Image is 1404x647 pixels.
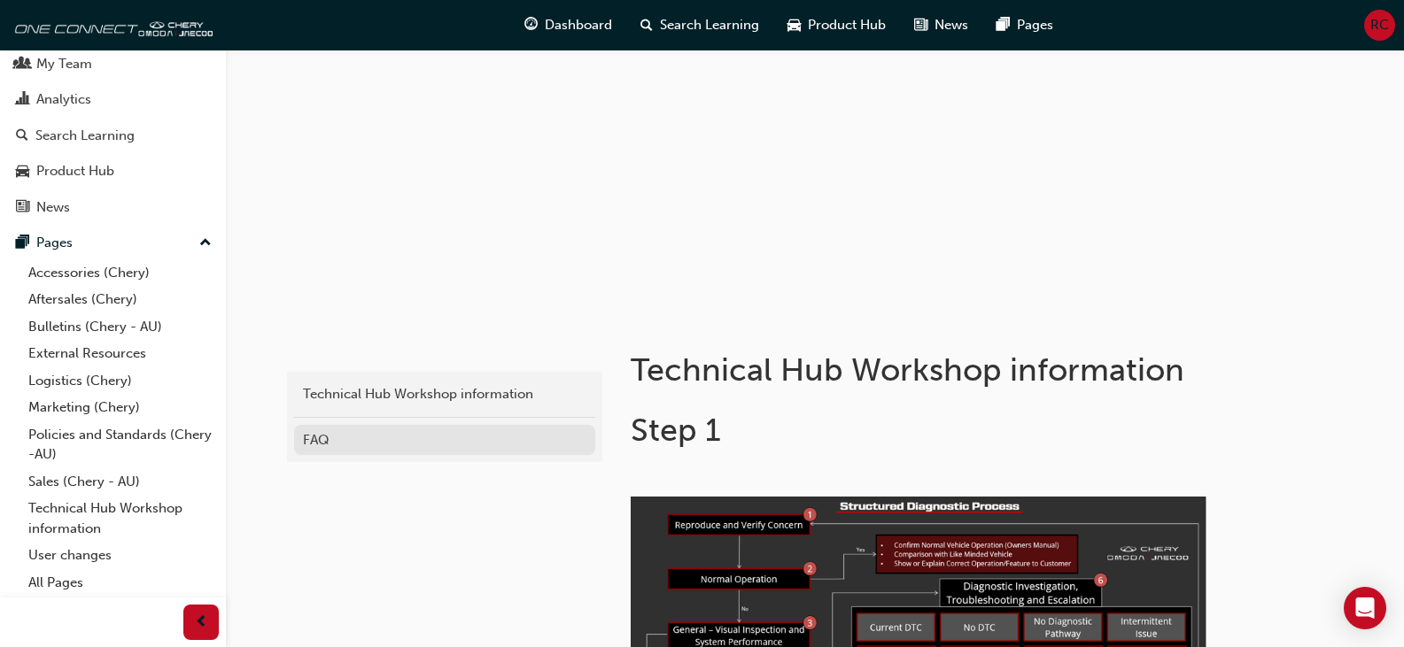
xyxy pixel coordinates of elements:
a: news-iconNews [900,7,982,43]
span: Dashboard [545,15,612,35]
a: My Team [7,48,219,81]
span: car-icon [787,14,801,36]
a: Technical Hub Workshop information [294,379,595,410]
a: Product Hub [7,155,219,188]
a: Sales (Chery - AU) [21,468,219,496]
div: Search Learning [35,126,135,146]
span: News [935,15,968,35]
span: car-icon [16,164,29,180]
span: news-icon [16,200,29,216]
span: news-icon [914,14,927,36]
a: search-iconSearch Learning [626,7,773,43]
span: up-icon [199,232,212,255]
a: Analytics [7,83,219,116]
div: News [36,197,70,218]
a: car-iconProduct Hub [773,7,900,43]
span: Step 1 [631,411,721,449]
span: Pages [1017,15,1053,35]
span: people-icon [16,57,29,73]
button: RC [1364,10,1395,41]
a: Accessories (Chery) [21,259,219,287]
a: Marketing (Chery) [21,394,219,421]
a: guage-iconDashboard [510,7,626,43]
span: search-icon [640,14,653,36]
div: Open Intercom Messenger [1344,587,1386,629]
a: Policies and Standards (Chery -AU) [21,421,219,468]
img: oneconnect [9,7,213,42]
div: Technical Hub Workshop information [303,384,586,404]
span: prev-icon [195,612,208,634]
button: Pages [7,227,219,259]
a: User changes [21,542,219,569]
a: Aftersales (Chery) [21,286,219,313]
span: pages-icon [997,14,1010,36]
span: Search Learning [660,15,759,35]
a: News [7,191,219,224]
span: search-icon [16,128,28,144]
h1: Technical Hub Workshop information [631,350,1212,389]
a: Search Learning [7,119,219,152]
div: FAQ [303,430,586,451]
span: Product Hub [808,15,886,35]
a: All Pages [21,569,219,597]
span: RC [1370,15,1389,35]
div: Pages [36,233,73,253]
a: Logistics (Chery) [21,367,219,395]
a: Bulletins (Chery - AU) [21,313,219,341]
a: pages-iconPages [982,7,1067,43]
a: FAQ [294,425,595,456]
a: External Resources [21,340,219,367]
a: Technical Hub Workshop information [21,495,219,542]
div: My Team [36,54,92,74]
span: chart-icon [16,92,29,108]
div: Analytics [36,89,91,110]
button: DashboardMy TeamAnalyticsSearch LearningProduct HubNews [7,8,219,227]
span: guage-icon [524,14,538,36]
div: Product Hub [36,161,114,181]
span: pages-icon [16,235,29,251]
